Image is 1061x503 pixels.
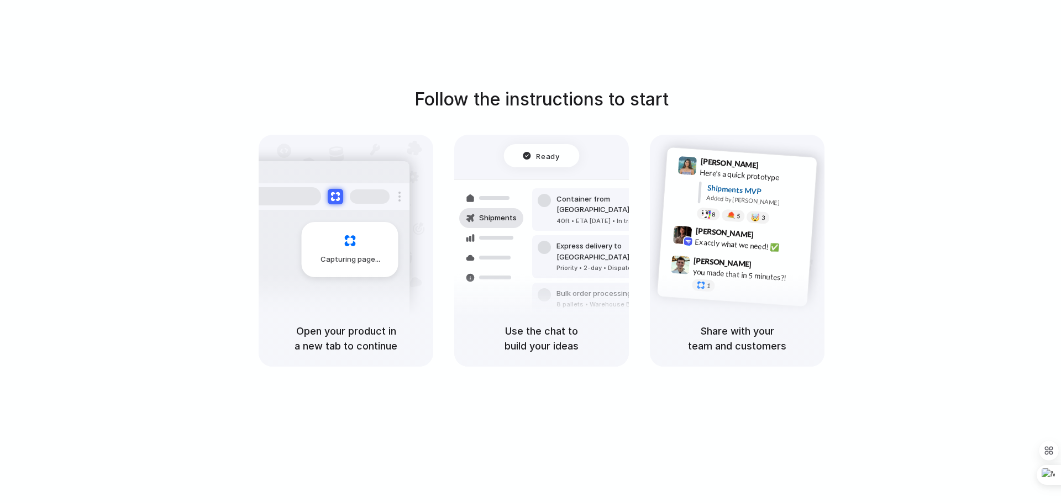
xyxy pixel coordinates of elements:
div: you made that in 5 minutes?! [692,266,803,284]
h1: Follow the instructions to start [414,86,669,113]
div: Shipments MVP [707,182,809,200]
div: Express delivery to [GEOGRAPHIC_DATA] [556,241,676,262]
span: 5 [737,213,740,219]
h5: Open your product in a new tab to continue [272,324,420,353]
span: [PERSON_NAME] [694,255,752,271]
span: [PERSON_NAME] [700,155,759,171]
span: 1 [707,283,711,289]
div: Container from [GEOGRAPHIC_DATA] [556,194,676,215]
div: Priority • 2-day • Dispatched [556,263,676,273]
div: Bulk order processing [556,288,659,299]
span: 9:41 AM [762,161,785,174]
span: 3 [761,215,765,221]
h5: Use the chat to build your ideas [468,324,616,353]
div: 40ft • ETA [DATE] • In transit [556,216,676,226]
span: 9:42 AM [757,230,780,243]
span: Capturing page [321,254,382,265]
div: 🤯 [751,213,760,221]
div: Exactly what we need! ✅ [695,236,805,255]
div: Added by [PERSON_NAME] [706,193,808,209]
div: Here's a quick prototype [700,167,810,186]
span: Shipments [479,213,517,224]
span: [PERSON_NAME] [695,225,754,241]
span: 9:47 AM [755,260,778,273]
div: 8 pallets • Warehouse B • Packed [556,300,659,309]
span: 8 [712,211,716,218]
h5: Share with your team and customers [663,324,811,353]
span: Ready [537,150,560,161]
